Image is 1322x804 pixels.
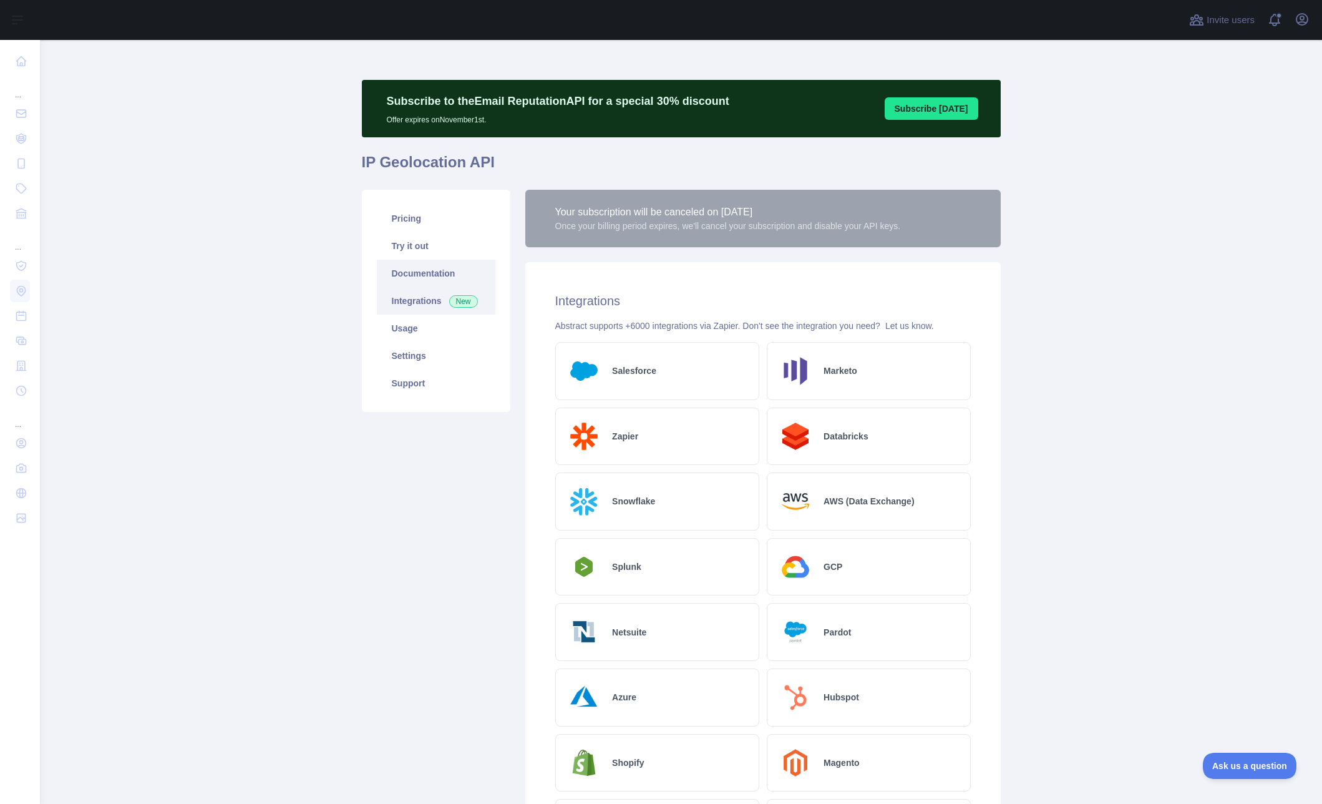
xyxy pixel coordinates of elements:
button: Invite users [1187,10,1257,30]
button: Subscribe [DATE] [885,97,978,120]
a: Pricing [377,205,495,232]
div: Abstract supports +6000 integrations via Zapier. Don't see the integration you need? [555,320,971,332]
img: Logo [566,745,603,782]
img: Logo [777,418,814,455]
span: Invite users [1207,13,1255,27]
div: Your subscription will be canceled on [DATE] [555,205,901,220]
img: Logo [566,418,603,455]
div: ... [10,227,30,252]
h2: Databricks [824,430,868,443]
img: Logo [566,353,603,390]
a: Settings [377,342,495,370]
div: ... [10,75,30,100]
a: Integrations New [377,287,495,315]
div: ... [10,404,30,429]
h2: Marketo [824,365,857,377]
h2: Magento [824,757,860,769]
h2: Integrations [555,292,971,310]
h2: Hubspot [824,691,859,703]
img: Logo [777,745,814,782]
img: Logo [777,614,814,650]
h2: Shopify [612,757,644,769]
a: Usage [377,315,495,342]
p: Offer expires on November 1st. [387,110,729,125]
h2: AWS (Data Exchange) [824,495,914,507]
h2: Azure [612,691,636,703]
iframe: Toggle Customer Support [1203,753,1297,779]
img: Logo [566,614,603,650]
img: Logo [777,353,814,390]
img: Logo [566,483,603,520]
img: Logo [777,549,814,586]
p: Subscribe to the Email Reputation API for a special 30 % discount [387,92,729,110]
a: Documentation [377,260,495,287]
img: Logo [777,679,814,716]
h2: Snowflake [612,495,655,507]
h2: Salesforce [612,365,656,377]
img: Logo [777,483,814,520]
h2: Netsuite [612,626,646,639]
img: Logo [566,553,603,581]
a: Support [377,370,495,397]
h2: GCP [824,561,842,573]
img: Logo [566,679,603,716]
span: New [449,295,478,308]
h2: Splunk [612,561,641,573]
div: Once your billing period expires, we'll cancel your subscription and disable your API keys. [555,220,901,232]
h1: IP Geolocation API [362,152,1001,182]
a: Try it out [377,232,495,260]
button: Let us know. [885,320,934,332]
h2: Pardot [824,626,851,639]
h2: Zapier [612,430,638,443]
